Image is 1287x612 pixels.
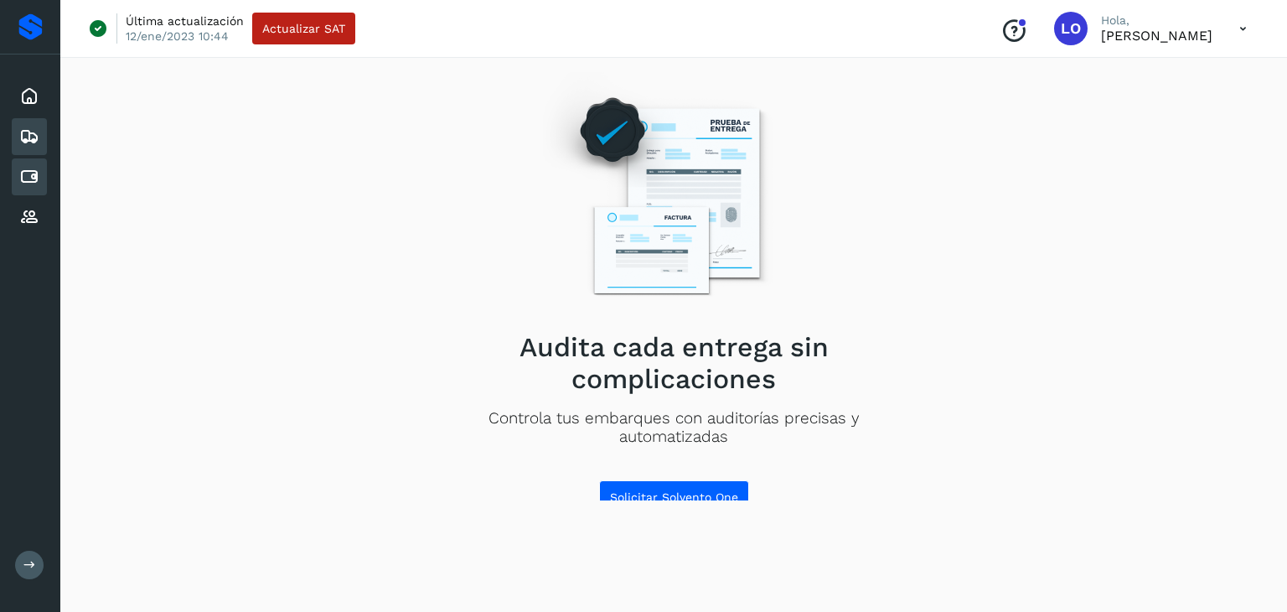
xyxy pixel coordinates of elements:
[126,29,229,44] p: 12/ene/2023 10:44
[12,199,47,236] div: Proveedores
[1101,28,1212,44] p: Luis Ocon
[1101,13,1212,28] p: Hola,
[529,72,819,318] img: Empty state image
[435,409,912,448] p: Controla tus embarques con auditorías precisas y automatizadas
[126,13,244,29] p: Última actualización
[12,118,47,155] div: Embarques
[599,480,749,514] button: Solicitar Solvento One
[252,13,355,44] button: Actualizar SAT
[435,331,912,396] h2: Audita cada entrega sin complicaciones
[12,78,47,115] div: Inicio
[610,491,738,503] span: Solicitar Solvento One
[12,158,47,195] div: Cuentas por pagar
[262,23,345,34] span: Actualizar SAT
